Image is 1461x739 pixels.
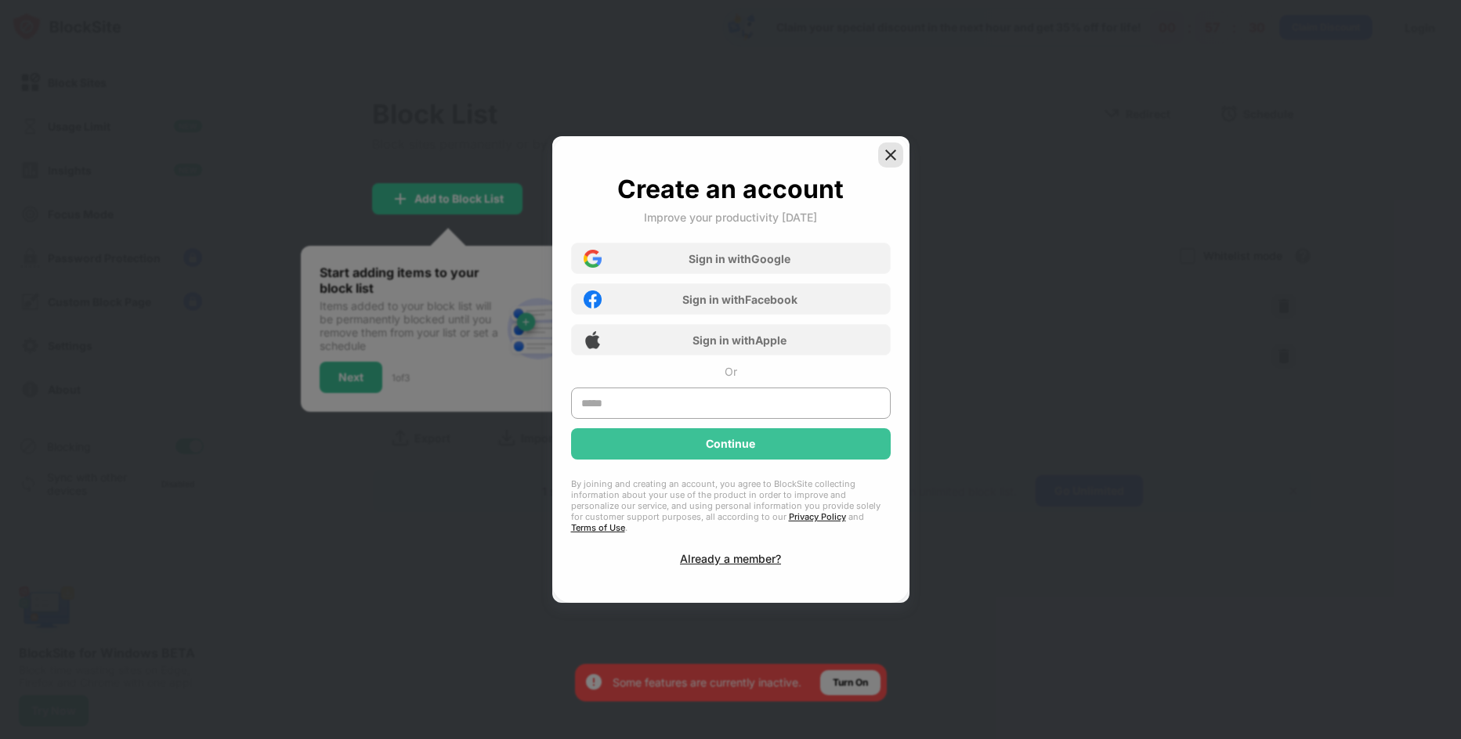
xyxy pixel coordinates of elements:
[584,290,602,308] img: facebook-icon.png
[571,478,891,533] div: By joining and creating an account, you agree to BlockSite collecting information about your use ...
[725,365,737,378] div: Or
[584,331,602,349] img: apple-icon.png
[689,252,790,265] div: Sign in with Google
[789,511,846,522] a: Privacy Policy
[617,174,844,204] div: Create an account
[693,333,787,347] div: Sign in with Apple
[706,438,755,450] div: Continue
[682,293,797,306] div: Sign in with Facebook
[680,552,781,565] div: Already a member?
[584,250,602,268] img: google-icon.png
[644,211,817,224] div: Improve your productivity [DATE]
[571,522,625,533] a: Terms of Use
